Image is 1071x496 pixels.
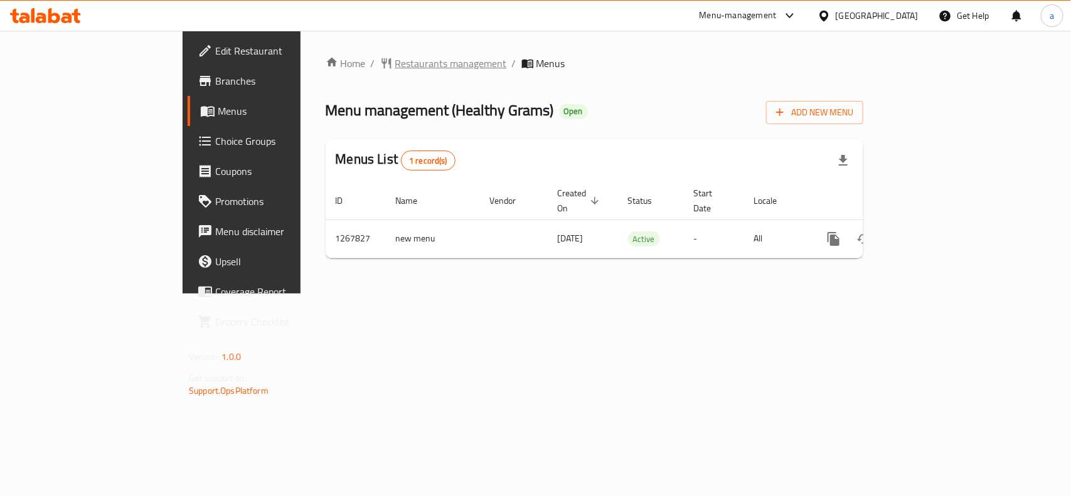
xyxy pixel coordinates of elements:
[215,254,351,269] span: Upsell
[558,186,603,216] span: Created On
[188,216,361,246] a: Menu disclaimer
[700,8,777,23] div: Menu-management
[188,36,361,66] a: Edit Restaurant
[188,96,361,126] a: Menus
[559,106,588,117] span: Open
[188,307,361,337] a: Grocery Checklist
[371,56,375,71] li: /
[766,101,863,124] button: Add New Menu
[215,224,351,239] span: Menu disclaimer
[684,219,744,258] td: -
[188,156,361,186] a: Coupons
[215,314,351,329] span: Grocery Checklist
[694,186,729,216] span: Start Date
[215,43,351,58] span: Edit Restaurant
[188,126,361,156] a: Choice Groups
[218,103,351,119] span: Menus
[828,145,858,176] div: Export file
[215,194,351,209] span: Promotions
[809,182,949,220] th: Actions
[490,193,533,208] span: Vendor
[336,150,456,171] h2: Menus List
[188,66,361,96] a: Branches
[754,193,794,208] span: Locale
[188,277,361,307] a: Coverage Report
[386,219,480,258] td: new menu
[336,193,360,208] span: ID
[628,193,669,208] span: Status
[189,383,269,399] a: Support.OpsPlatform
[512,56,516,71] li: /
[188,246,361,277] a: Upsell
[776,105,853,120] span: Add New Menu
[189,349,220,365] span: Version:
[536,56,565,71] span: Menus
[326,96,554,124] span: Menu management ( Healthy Grams )
[215,73,351,88] span: Branches
[836,9,919,23] div: [GEOGRAPHIC_DATA]
[402,155,455,167] span: 1 record(s)
[819,224,849,254] button: more
[215,134,351,149] span: Choice Groups
[558,230,583,246] span: [DATE]
[326,182,949,258] table: enhanced table
[188,186,361,216] a: Promotions
[215,164,351,179] span: Coupons
[628,232,660,246] span: Active
[744,219,809,258] td: All
[215,284,351,299] span: Coverage Report
[1050,9,1054,23] span: a
[395,56,507,71] span: Restaurants management
[189,370,247,386] span: Get support on:
[396,193,434,208] span: Name
[380,56,507,71] a: Restaurants management
[221,349,241,365] span: 1.0.0
[326,56,863,71] nav: breadcrumb
[849,224,879,254] button: Change Status
[401,150,456,171] div: Total records count
[559,104,588,119] div: Open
